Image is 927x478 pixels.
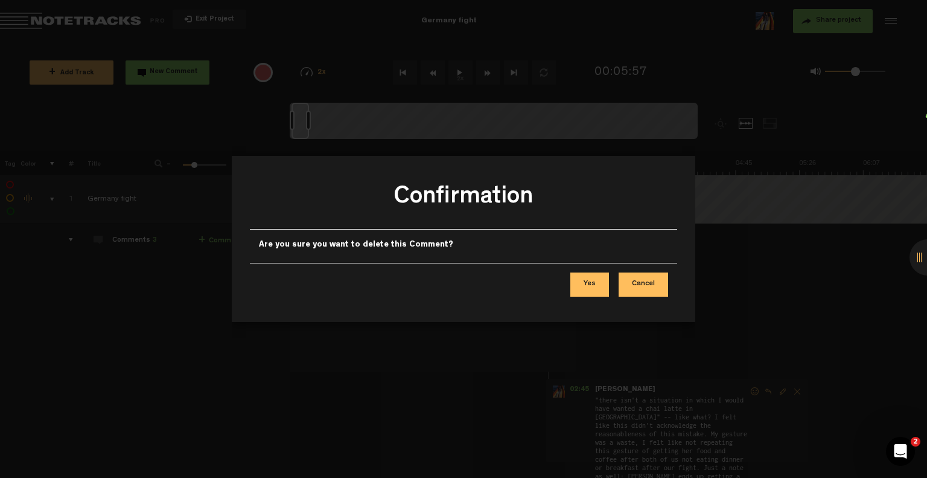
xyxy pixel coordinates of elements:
button: Yes [570,273,609,297]
label: Are you sure you want to delete this Comment? [259,239,453,251]
span: 2 [911,437,920,447]
h3: Confirmation [259,181,668,219]
iframe: Intercom live chat [886,437,915,466]
button: Cancel [619,273,668,297]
